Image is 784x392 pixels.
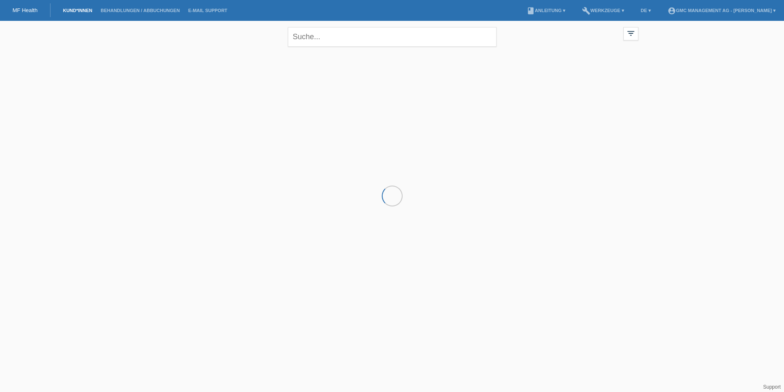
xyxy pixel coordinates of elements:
[59,8,96,13] a: Kund*innen
[663,8,780,13] a: account_circleGMC Management AG - [PERSON_NAME] ▾
[13,7,38,13] a: MF Health
[527,7,535,15] i: book
[578,8,628,13] a: buildWerkzeuge ▾
[626,29,635,38] i: filter_list
[184,8,232,13] a: E-Mail Support
[96,8,184,13] a: Behandlungen / Abbuchungen
[763,384,781,390] a: Support
[522,8,570,13] a: bookAnleitung ▾
[288,27,497,47] input: Suche...
[637,8,655,13] a: DE ▾
[582,7,590,15] i: build
[668,7,676,15] i: account_circle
